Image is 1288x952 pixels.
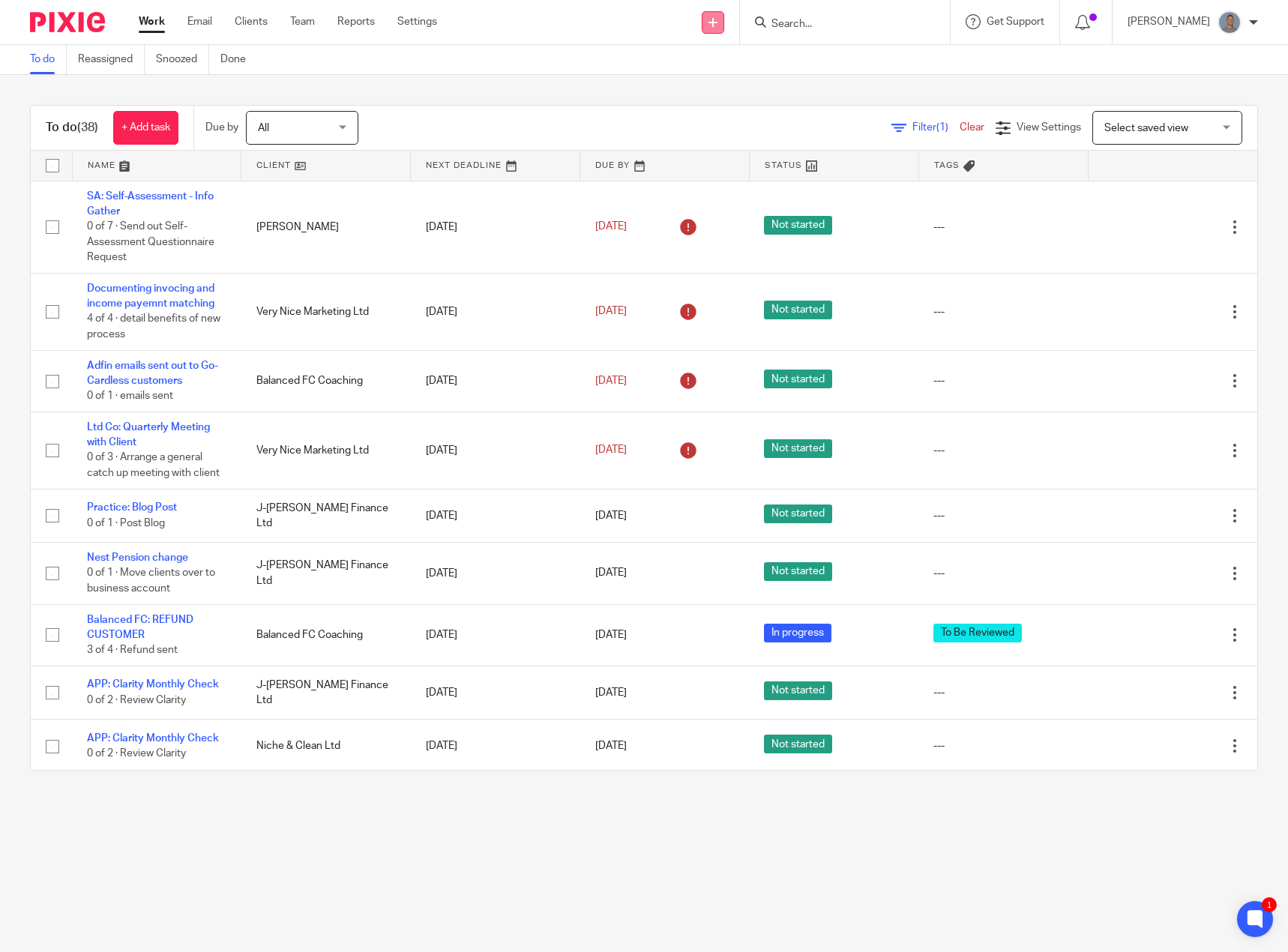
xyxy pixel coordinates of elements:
span: Not started [764,681,832,700]
span: Not started [764,301,832,319]
a: APP: Clarity Monthly Check [87,733,219,744]
td: Balanced FC Coaching [241,350,411,412]
div: 1 [1262,897,1277,912]
a: Adfin emails sent out to Go-Cardless customers [87,361,218,386]
span: 4 of 4 · detail benefits of new process [87,314,220,340]
a: Clear [960,122,984,133]
input: Search [770,18,905,31]
td: [DATE] [411,273,580,350]
span: Filter [912,122,960,133]
a: APP: Clarity Monthly Check [87,679,219,690]
a: Clients [235,14,268,29]
span: [DATE] [595,568,627,579]
p: [PERSON_NAME] [1128,14,1210,29]
span: Not started [764,370,832,388]
span: [DATE] [595,307,627,317]
span: Not started [764,216,832,235]
td: [DATE] [411,489,580,542]
span: [DATE] [595,376,627,386]
span: Not started [764,504,832,523]
span: [DATE] [595,510,627,521]
span: [DATE] [595,741,627,751]
td: [DATE] [411,412,580,489]
span: (1) [936,122,948,133]
td: J-[PERSON_NAME] Finance Ltd [241,489,411,542]
span: [DATE] [595,221,627,232]
div: --- [933,566,1073,581]
div: --- [933,685,1073,700]
span: [DATE] [595,687,627,698]
span: Not started [764,735,832,753]
div: --- [933,508,1073,523]
span: In progress [764,624,831,642]
td: [DATE] [411,181,580,273]
span: 0 of 7 · Send out Self-Assessment Questionnaire Request [87,221,214,262]
a: Snoozed [156,45,209,74]
td: [DATE] [411,720,580,773]
a: Email [187,14,212,29]
a: To do [30,45,67,74]
td: J-[PERSON_NAME] Finance Ltd [241,666,411,719]
span: 0 of 1 · Post Blog [87,518,165,528]
a: Nest Pension change [87,552,188,563]
span: Get Support [987,16,1044,27]
a: Work [139,14,165,29]
a: + Add task [113,111,178,145]
a: Reassigned [78,45,145,74]
div: --- [933,220,1073,235]
td: J-[PERSON_NAME] Finance Ltd [241,543,411,604]
td: Balanced FC Coaching [241,604,411,666]
span: [DATE] [595,630,627,640]
span: Not started [764,562,832,581]
div: --- [933,304,1073,319]
a: Settings [397,14,437,29]
span: Select saved view [1104,123,1188,133]
td: [PERSON_NAME] [241,181,411,273]
span: 0 of 1 · Move clients over to business account [87,568,215,594]
span: 0 of 3 · Arrange a general catch up meeting with client [87,453,220,479]
div: --- [933,738,1073,753]
h1: To do [46,120,98,136]
a: Team [290,14,315,29]
p: Due by [205,120,238,135]
span: 0 of 2 · Review Clarity [87,748,186,759]
a: Done [220,45,257,74]
a: SA: Self-Assessment - Info Gather [87,191,214,217]
td: [DATE] [411,350,580,412]
div: --- [933,373,1073,388]
td: [DATE] [411,666,580,719]
td: Niche & Clean Ltd [241,720,411,773]
div: --- [933,443,1073,458]
img: Pixie [30,12,105,32]
a: Balanced FC: REFUND CUSTOMER [87,615,193,640]
a: Practice: Blog Post [87,502,177,513]
span: Not started [764,439,832,458]
span: [DATE] [595,445,627,456]
img: James%20Headshot.png [1218,10,1242,34]
td: [DATE] [411,543,580,604]
td: [DATE] [411,604,580,666]
a: Reports [337,14,375,29]
td: Very Nice Marketing Ltd [241,273,411,350]
span: All [258,123,269,133]
span: To Be Reviewed [933,624,1022,642]
span: 0 of 1 · emails sent [87,391,173,402]
td: Very Nice Marketing Ltd [241,412,411,489]
a: Ltd Co: Quarterly Meeting with Client [87,422,210,448]
span: (38) [77,121,98,133]
span: 3 of 4 · Refund sent [87,645,178,655]
a: Documenting invocing and income payemnt matching [87,283,214,309]
span: 0 of 2 · Review Clarity [87,695,186,705]
span: Tags [934,161,960,169]
span: View Settings [1017,122,1081,133]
